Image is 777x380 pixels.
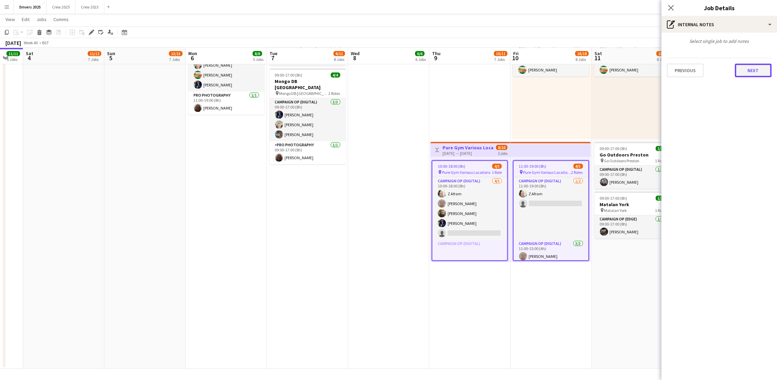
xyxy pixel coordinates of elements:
span: Pure Gym Various Locations [523,170,571,175]
span: Wed [351,50,360,56]
span: 4/5 [573,164,583,169]
a: View [3,15,18,24]
div: Internal notes [661,16,777,33]
app-job-card: 11:00-19:00 (8h)4/4Paramount [GEOGRAPHIC_DATA] Paramount [GEOGRAPHIC_DATA]2 RolesCampaign Op (Dig... [188,19,264,115]
span: 1 Role [655,208,665,213]
h3: Matalan York [594,201,671,208]
h3: Pure Gym Various Locations [443,145,493,151]
span: 1 Role [492,170,502,175]
span: 9/11 [333,51,345,56]
span: 09:00-17:00 (8h) [600,196,627,201]
span: Mongo DB [GEOGRAPHIC_DATA] [279,91,329,96]
app-job-card: 09:00-17:00 (8h)1/1Matalan York Matalan York1 RoleCampaign Op (Edge)1/109:00-17:00 (8h)[PERSON_NAME] [594,192,671,238]
span: Sat [26,50,33,56]
span: 10:00-18:00 (8h) [438,164,465,169]
div: 7 Jobs [88,57,101,62]
button: Crew 2025 [47,0,75,14]
h3: Mongo DB [GEOGRAPHIC_DATA] [270,78,346,90]
app-card-role: Campaign Op (Digital)4/510:00-18:00 (8h)Z Afram[PERSON_NAME][PERSON_NAME][PERSON_NAME] [432,177,507,240]
span: Comms [53,16,69,22]
div: 6 Jobs [7,57,20,62]
span: 1/1 [656,196,665,201]
span: 11/11 [6,51,20,56]
span: 5 [106,54,115,62]
span: Thu [432,50,441,56]
div: 7 Jobs [169,57,182,62]
span: 10 [512,54,519,62]
span: 8/10 [496,145,507,150]
span: 11:00-19:00 (8h) [519,164,547,169]
app-card-role: Campaign Op (Edge)1/109:00-17:00 (8h)[PERSON_NAME] [594,215,671,238]
div: Select single job to add notes [661,38,777,44]
span: 8/8 [253,51,262,56]
span: 8 [350,54,360,62]
span: 1 Role [655,158,665,163]
span: 10/11 [494,51,507,56]
span: 7 [269,54,277,62]
span: View [5,16,15,22]
span: Sat [594,50,602,56]
app-job-card: 10:00-18:00 (8h)4/5 Pure Gym Various Locations1 RoleCampaign Op (Digital)4/510:00-18:00 (8h)Z Afr... [432,160,508,261]
span: 2 Roles [571,170,583,175]
div: BST [42,40,49,45]
div: [DATE] → [DATE] [443,151,493,156]
app-job-card: 09:00-17:00 (8h)4/4Mongo DB [GEOGRAPHIC_DATA] Mongo DB [GEOGRAPHIC_DATA]2 RolesCampaign Op (Digit... [270,68,346,164]
div: [DATE] [5,39,21,46]
app-card-role: Campaign Op (Digital)1/109:00-17:00 (8h)[PERSON_NAME] [594,166,671,189]
button: Drivers 2025 [14,0,47,14]
span: Matalan York [604,208,627,213]
button: Next [735,64,772,77]
span: 1/1 [656,146,665,151]
app-card-role: Campaign Op (Digital)3/311:00-19:00 (8h)[PERSON_NAME][PERSON_NAME][PERSON_NAME] [188,49,264,92]
span: Edit [22,16,30,22]
div: 2 jobs [498,150,507,156]
app-card-role: Campaign Op (Edge)1/109:00-17:00 (8h)[PERSON_NAME] [513,53,589,77]
a: Edit [19,15,32,24]
span: 11/12 [88,51,101,56]
div: 5 Jobs [253,57,263,62]
span: 4/4 [331,72,340,78]
div: 8 Jobs [575,57,588,62]
h3: Go Outdoors Preston [594,152,671,158]
span: 09:00-17:00 (8h) [600,146,627,151]
span: 6/6 [415,51,425,56]
span: Pure Gym Various Locations [442,170,490,175]
span: 9 [431,54,441,62]
app-job-card: 09:00-17:00 (8h)1/1Go Outdoors Preston Go Outdoors Preston1 RoleCampaign Op (Digital)1/109:00-17:... [594,142,671,189]
div: 8 Jobs [657,57,670,62]
span: Sun [107,50,115,56]
div: 6 Jobs [415,57,426,62]
span: Fri [513,50,519,56]
app-card-role: Campaign Op (Digital)3/311:00-15:00 (4h)[PERSON_NAME] [514,240,588,283]
app-card-role: Campaign Op (Edge)1/109:00-17:00 (8h)[PERSON_NAME] [594,53,670,77]
app-card-role-placeholder: Campaign Op (Digital) [432,240,507,283]
span: Tue [270,50,277,56]
span: 4 [25,54,33,62]
div: 7 Jobs [494,57,507,62]
span: 11 [593,54,602,62]
app-card-role: Campaign Op (Digital)1/211:00-19:00 (8h)Z Afram [514,177,588,240]
span: 09:00-17:00 (8h) [275,72,303,78]
span: Mon [188,50,197,56]
span: 4/5 [492,164,502,169]
span: Jobs [36,16,47,22]
div: 8 Jobs [334,57,345,62]
button: Crew 2023 [75,0,104,14]
app-card-role: Pro Photography1/109:00-17:00 (8h)[PERSON_NAME] [270,141,346,164]
a: Comms [51,15,71,24]
span: Go Outdoors Preston [604,158,640,163]
app-job-card: 11:00-19:00 (8h)4/5 Pure Gym Various Locations2 RolesCampaign Op (Digital)1/211:00-19:00 (8h)Z Af... [513,160,589,261]
app-card-role: Pro Photography1/111:00-19:00 (8h)[PERSON_NAME] [188,92,264,115]
span: Week 40 [22,40,39,45]
span: 2 Roles [329,91,340,96]
app-card-role: Campaign Op (Digital)3/309:00-17:00 (8h)[PERSON_NAME][PERSON_NAME][PERSON_NAME] [270,98,346,141]
a: Jobs [34,15,49,24]
span: 6 [187,54,197,62]
h3: Job Details [661,3,777,12]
